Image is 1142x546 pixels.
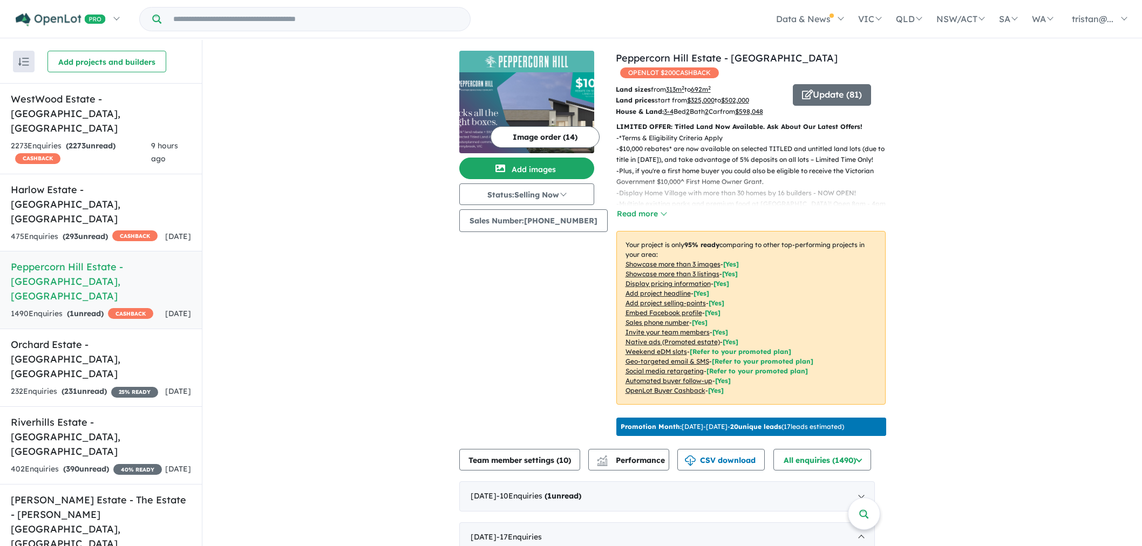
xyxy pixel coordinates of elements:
span: [Yes] [715,377,731,385]
button: Read more [616,208,667,220]
b: Promotion Month: [621,422,682,431]
div: 402 Enquir ies [11,463,162,476]
u: Geo-targeted email & SMS [626,357,709,365]
u: $ 502,000 [721,96,749,104]
b: 95 % ready [684,241,719,249]
span: [ Yes ] [709,299,724,307]
span: [ Yes ] [705,309,720,317]
p: - Plus, if you're a first home buyer you could also be eligible to receive the Victorian Governme... [616,166,894,188]
div: [DATE] [459,481,875,511]
u: Weekend eDM slots [626,347,687,356]
u: Add project headline [626,289,691,297]
span: 2273 [69,141,86,151]
p: Bed Bath Car from [616,106,785,117]
u: Social media retargeting [626,367,704,375]
img: Peppercorn Hill Estate - Donnybrook [459,72,594,153]
p: - Display Home Village with more than 30 homes by 16 builders - NOW OPEN! [616,188,894,199]
u: Showcase more than 3 images [626,260,720,268]
span: 10 [559,455,568,465]
span: CASHBACK [112,230,158,241]
span: [DATE] [165,231,191,241]
button: Team member settings (10) [459,449,580,470]
span: 40 % READY [113,464,162,475]
u: 3-4 [664,107,674,115]
span: OPENLOT $ 200 CASHBACK [620,67,719,78]
span: [ Yes ] [712,328,728,336]
button: CSV download [677,449,765,470]
span: [ Yes ] [694,289,709,297]
img: sort.svg [18,58,29,66]
p: LIMITED OFFER: Titled Land Now Available. Ask About Our Latest Offers! [616,121,886,132]
strong: ( unread) [545,491,581,501]
span: 293 [65,231,78,241]
a: Peppercorn Hill Estate - Donnybrook LogoPeppercorn Hill Estate - Donnybrook [459,51,594,153]
b: 20 unique leads [730,422,781,431]
u: Display pricing information [626,279,711,288]
u: Sales phone number [626,318,689,326]
u: $ 598,048 [735,107,763,115]
u: 2 [705,107,709,115]
strong: ( unread) [62,386,107,396]
h5: Orchard Estate - [GEOGRAPHIC_DATA] , [GEOGRAPHIC_DATA] [11,337,191,381]
u: Native ads (Promoted estate) [626,338,720,346]
h5: Riverhills Estate - [GEOGRAPHIC_DATA] , [GEOGRAPHIC_DATA] [11,415,191,459]
span: 231 [64,386,77,396]
strong: ( unread) [67,309,104,318]
input: Try estate name, suburb, builder or developer [164,8,468,31]
div: 232 Enquir ies [11,385,158,398]
span: [ Yes ] [692,318,708,326]
p: - Multiple existing parks and premium food at [GEOGRAPHIC_DATA]! Open 8am - 4pm, 7 days. [616,199,894,221]
span: [Refer to your promoted plan] [690,347,791,356]
span: [Yes] [708,386,724,394]
u: Automated buyer follow-up [626,377,712,385]
span: [ Yes ] [723,260,739,268]
div: 2273 Enquir ies [11,140,151,166]
u: 313 m [666,85,684,93]
div: 475 Enquir ies [11,230,158,243]
h5: WestWood Estate - [GEOGRAPHIC_DATA] , [GEOGRAPHIC_DATA] [11,92,191,135]
span: to [684,85,711,93]
img: line-chart.svg [597,455,607,461]
strong: ( unread) [63,464,109,474]
strong: ( unread) [66,141,115,151]
button: Add projects and builders [47,51,166,72]
p: start from [616,95,785,106]
b: Land prices [616,96,655,104]
p: - *Terms & Eligibility Criteria Apply [616,133,894,144]
button: Update (81) [793,84,871,106]
button: Add images [459,158,594,179]
span: 25 % READY [111,387,158,398]
div: 1490 Enquir ies [11,308,153,320]
span: Performance [599,455,665,465]
span: [DATE] [165,309,191,318]
p: from [616,84,785,95]
sup: 2 [708,85,711,91]
sup: 2 [682,85,684,91]
u: $ 325,000 [687,96,715,104]
span: - 17 Enquir ies [497,532,542,542]
u: Add project selling-points [626,299,706,307]
span: [ Yes ] [713,279,729,288]
u: 2 [686,107,690,115]
button: Sales Number:[PHONE_NUMBER] [459,209,608,232]
span: 1 [547,491,552,501]
span: 390 [66,464,79,474]
span: to [715,96,749,104]
strong: ( unread) [63,231,108,241]
span: [Refer to your promoted plan] [712,357,813,365]
u: Showcase more than 3 listings [626,270,719,278]
img: download icon [685,455,696,466]
u: OpenLot Buyer Cashback [626,386,705,394]
span: CASHBACK [15,153,60,164]
p: Your project is only comparing to other top-performing projects in your area: - - - - - - - - - -... [616,231,886,405]
button: Performance [588,449,669,470]
u: Embed Facebook profile [626,309,702,317]
span: [Yes] [723,338,738,346]
button: Image order (14) [491,126,600,148]
b: Land sizes [616,85,651,93]
span: CASHBACK [108,308,153,319]
img: bar-chart.svg [597,459,608,466]
b: House & Land: [616,107,664,115]
span: [DATE] [165,464,191,474]
img: Peppercorn Hill Estate - Donnybrook Logo [464,55,590,68]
